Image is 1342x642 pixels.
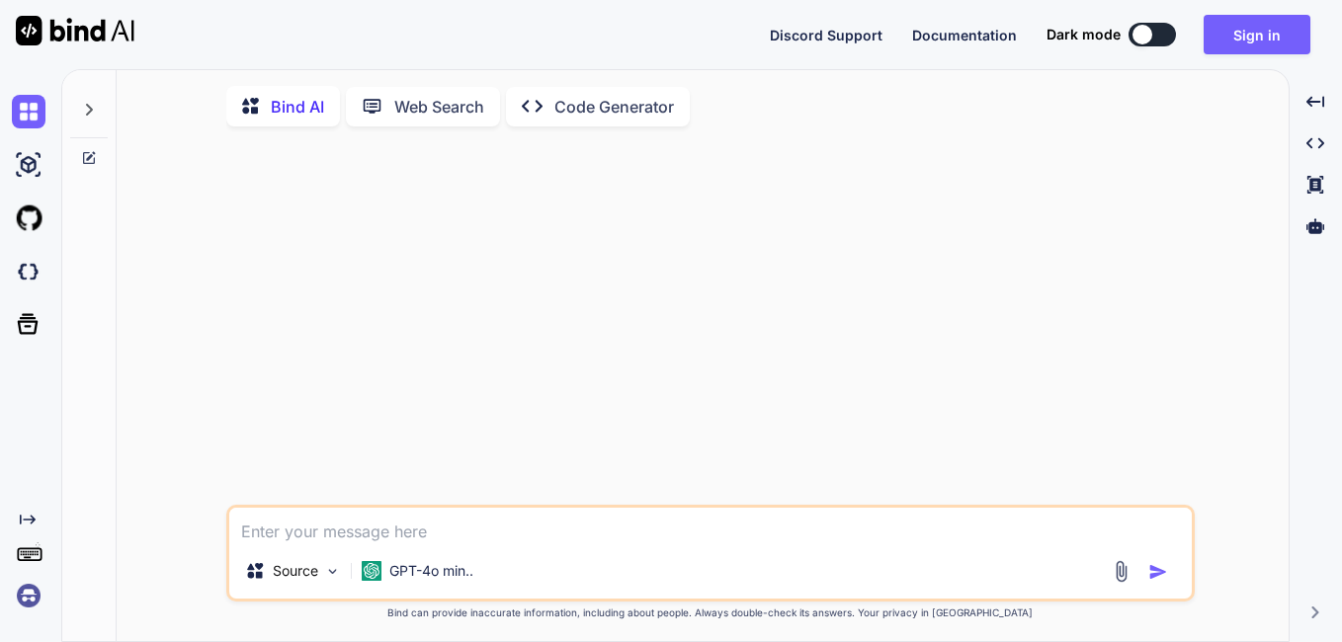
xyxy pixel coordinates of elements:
img: ai-studio [12,148,45,182]
p: GPT-4o min.. [389,561,473,581]
span: Discord Support [770,27,882,43]
img: chat [12,95,45,128]
p: Code Generator [554,95,674,119]
p: Bind AI [271,95,324,119]
button: Sign in [1204,15,1310,54]
img: Pick Models [324,563,341,580]
img: githubLight [12,201,45,235]
span: Documentation [912,27,1017,43]
img: icon [1148,562,1168,582]
img: attachment [1110,560,1132,583]
img: GPT-4o mini [362,561,381,581]
span: Dark mode [1047,25,1121,44]
img: darkCloudIdeIcon [12,255,45,288]
p: Web Search [394,95,484,119]
button: Discord Support [770,25,882,45]
button: Documentation [912,25,1017,45]
p: Source [273,561,318,581]
p: Bind can provide inaccurate information, including about people. Always double-check its answers.... [226,605,1195,620]
img: Bind AI [16,16,134,45]
img: signin [12,579,45,612]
